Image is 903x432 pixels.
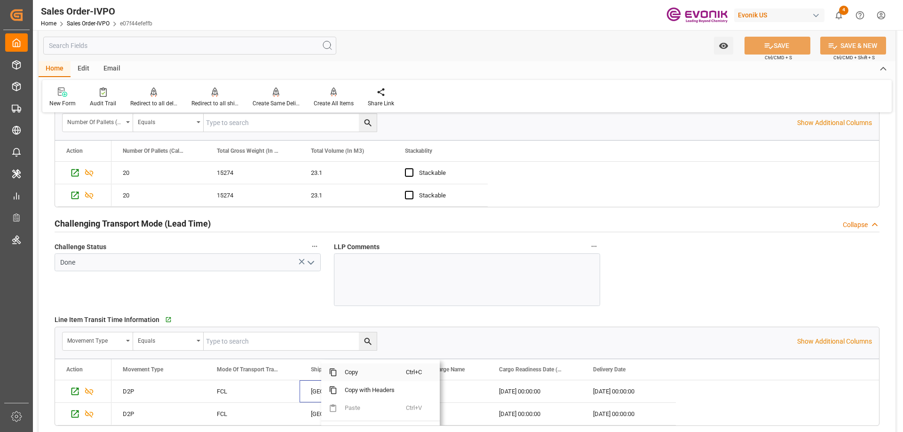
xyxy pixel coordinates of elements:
p: Show Additional Columns [797,118,872,128]
div: 23.1 [300,184,394,206]
span: Number Of Pallets (Calculated) [123,148,186,154]
div: Share Link [368,99,394,108]
span: Ctrl/CMD + Shift + S [833,54,875,61]
div: Action [66,148,83,154]
div: Stackable [419,185,476,206]
div: 20 [111,162,206,184]
div: Itajai [394,403,488,425]
a: Home [41,20,56,27]
input: Type to search [204,332,377,350]
button: open menu [133,114,204,132]
div: Redirect to all deliveries [130,99,177,108]
button: open menu [63,114,133,132]
span: Movement Type [123,366,163,373]
div: Home [39,61,71,77]
span: Cargo Readiness Date (Shipping Date) [499,366,562,373]
button: SAVE [745,37,810,55]
div: [DATE] 00:00:00 [582,403,676,425]
button: open menu [63,332,133,350]
div: [DATE] 00:00:00 [488,380,582,402]
span: Ship From [GEOGRAPHIC_DATA] [311,366,374,373]
span: Copy with Headers [337,381,406,399]
div: 23.1 [300,162,394,184]
div: Email [96,61,127,77]
div: Movement Type [67,334,123,345]
div: Stackable [419,162,476,184]
button: open menu [714,37,733,55]
div: Press SPACE to select this row. [111,380,676,403]
div: Edit [71,61,96,77]
input: Search Fields [43,37,336,55]
span: Delivery Date [593,366,626,373]
div: [GEOGRAPHIC_DATA] [300,403,394,425]
div: Create All Items [314,99,354,108]
div: Equals [138,334,193,345]
button: SAVE & NEW [820,37,886,55]
span: Paste [337,399,406,417]
span: Line Item Transit Time Information [55,315,159,325]
p: Show Additional Columns [797,337,872,346]
div: Press SPACE to select this row. [55,380,111,403]
span: Ctrl/CMD + S [765,54,792,61]
div: 15274 [206,184,300,206]
div: Sales Order-IVPO [41,4,152,18]
div: Press SPACE to select this row. [111,184,488,207]
div: Equals [138,116,193,126]
span: Mode Of Transport Translation [217,366,280,373]
button: Help Center [849,5,871,26]
div: Evonik US [734,8,824,22]
div: [DATE] 00:00:00 [582,380,676,402]
button: LLP Comments [588,240,600,252]
div: 15274 [206,162,300,184]
button: show 4 new notifications [828,5,849,26]
div: Redirect to all shipments [191,99,238,108]
span: Total Gross Weight (In KG) [217,148,280,154]
button: Challenge Status [309,240,321,252]
span: Stackablity [405,148,432,154]
div: Action [66,366,83,373]
div: FCL [206,380,300,402]
div: Itajai [394,380,488,402]
div: 20 [111,184,206,206]
button: search button [359,332,377,350]
span: LLP Comments [334,242,380,252]
button: open menu [303,255,317,270]
div: [DATE] 00:00:00 [488,403,582,425]
div: Press SPACE to select this row. [55,162,111,184]
button: search button [359,114,377,132]
div: Audit Trail [90,99,116,108]
a: Sales Order-IVPO [67,20,110,27]
div: Collapse [843,220,868,230]
div: D2P [111,380,206,402]
div: Press SPACE to select this row. [111,162,488,184]
div: [GEOGRAPHIC_DATA] [300,380,394,402]
div: Press SPACE to select this row. [55,184,111,207]
button: open menu [133,332,204,350]
div: D2P [111,403,206,425]
div: Number Of Pallets (Calculated) [67,116,123,126]
span: Ctrl+V [406,399,427,417]
span: Copy [337,363,406,381]
h2: Challenging Transport Mode (Lead Time) [55,217,211,230]
span: 4 [839,6,848,15]
span: Total Volume (In M3) [311,148,364,154]
button: Evonik US [734,6,828,24]
div: New Form [49,99,76,108]
span: Ctrl+C [406,363,427,381]
img: Evonik-brand-mark-Deep-Purple-RGB.jpeg_1700498283.jpeg [666,7,728,24]
div: Press SPACE to select this row. [111,403,676,425]
span: Challenge Status [55,242,106,252]
div: Press SPACE to select this row. [55,403,111,425]
input: Type to search [204,114,377,132]
div: FCL [206,403,300,425]
div: Create Same Delivery Date [253,99,300,108]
